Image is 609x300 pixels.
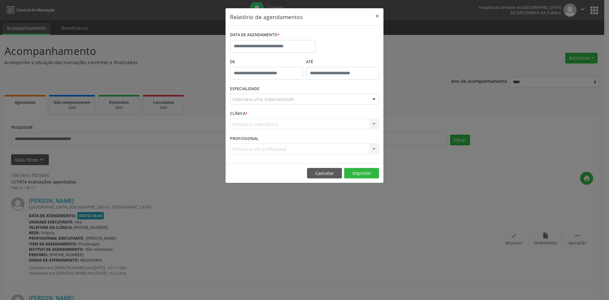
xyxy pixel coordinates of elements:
[371,8,383,24] button: Close
[307,168,342,179] button: Cancelar
[344,168,379,179] button: Imprimir
[230,13,303,21] h5: Relatório de agendamentos
[230,109,248,119] label: CLÍNICA
[232,96,294,103] span: Seleciona uma especialidade
[306,57,379,67] label: ATÉ
[230,84,259,94] label: ESPECIALIDADE
[230,57,303,67] label: De
[230,134,259,143] label: PROFISSIONAL
[230,30,280,40] label: DATA DE AGENDAMENTO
